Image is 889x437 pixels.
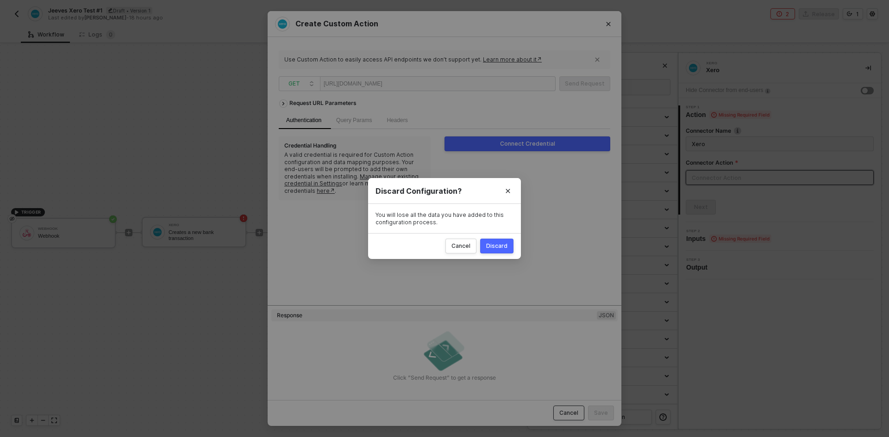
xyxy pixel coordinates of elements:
a: Manage your existing credential in Settings [284,173,419,187]
img: empty-state-send-request [421,328,468,374]
span: Query Params [336,117,372,123]
div: Connect Credential [500,140,555,148]
button: Discard [480,239,513,253]
div: Create Custom Action [275,17,614,31]
button: Save [588,406,614,420]
a: here↗ [317,187,335,194]
img: integration-icon [278,19,287,29]
div: Use Custom Action to easily access API endpoints we don’t support yet. [284,56,590,63]
button: Close [595,11,621,37]
div: Discard Configuration? [376,186,513,196]
div: Response [277,312,302,319]
button: Cancel [553,406,584,420]
div: Request URL Parameters [285,95,361,111]
div: Credential Handling [284,142,337,149]
span: icon-close [595,57,600,62]
div: Cancel [451,242,470,250]
div: Click ”Send Request” to get a response [271,374,618,382]
div: You will lose all the data you have added to this configuration process. [376,211,513,226]
span: JSON [597,311,616,320]
span: GET [288,77,314,91]
div: [URL][DOMAIN_NAME] [324,77,382,91]
button: Connect Credential [444,136,610,151]
span: Headers [387,117,407,123]
div: Discard [486,242,507,250]
button: Cancel [445,239,476,253]
button: Send Request [559,76,610,91]
div: Cancel [559,409,578,417]
span: icon-arrow-right [280,102,287,106]
a: Learn more about it↗ [483,56,542,63]
button: Close [495,178,521,204]
div: A valid credential is required for Custom Action configuration and data mapping purposes. Your en... [284,151,425,195]
div: Authentication [286,116,321,125]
